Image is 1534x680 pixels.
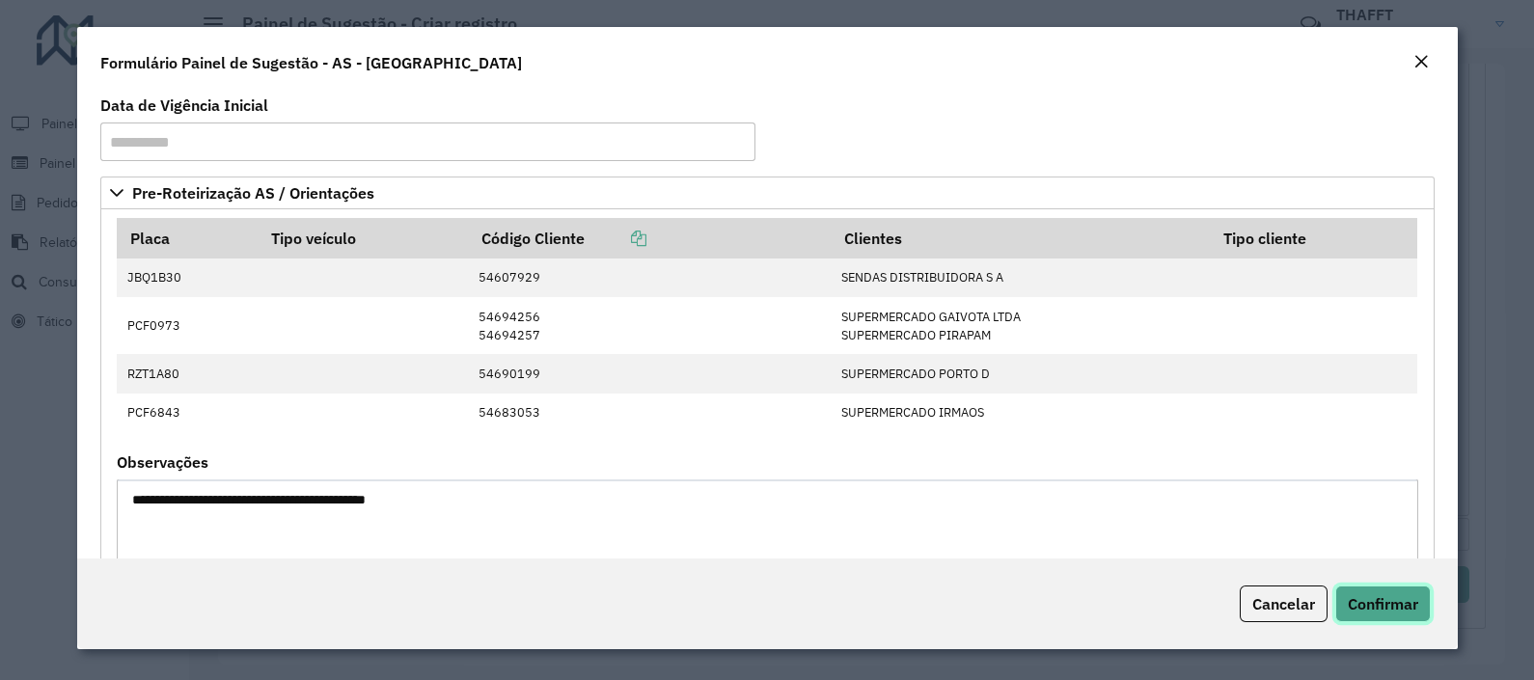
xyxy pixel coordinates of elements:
button: Close [1408,50,1435,75]
td: 54683053 [469,394,832,432]
span: Confirmar [1348,594,1418,613]
button: Confirmar [1335,585,1431,622]
th: Tipo veículo [258,218,469,258]
span: Cancelar [1252,594,1315,613]
th: Placa [117,218,258,258]
td: PCF6843 [117,394,258,432]
h4: Formulário Painel de Sugestão - AS - [GEOGRAPHIC_DATA] [100,51,522,74]
td: SENDAS DISTRIBUIDORA S A [832,258,1210,297]
span: Pre-Roteirização AS / Orientações [132,185,374,201]
a: Copiar [585,229,646,248]
th: Código Cliente [469,218,832,258]
td: 54694256 54694257 [469,297,832,354]
em: Fechar [1413,54,1429,69]
th: Clientes [832,218,1210,258]
a: Pre-Roteirização AS / Orientações [100,177,1435,209]
td: SUPERMERCADO PORTO D [832,354,1210,393]
button: Cancelar [1240,585,1328,622]
td: SUPERMERCADO GAIVOTA LTDA SUPERMERCADO PIRAPAM [832,297,1210,354]
th: Tipo cliente [1210,218,1417,258]
label: Data de Vigência Inicial [100,94,268,117]
td: 54690199 [469,354,832,393]
td: RZT1A80 [117,354,258,393]
td: 54607929 [469,258,832,297]
div: Pre-Roteirização AS / Orientações [100,209,1435,667]
td: PCF0973 [117,297,258,354]
label: Observações [117,450,208,474]
td: SUPERMERCADO IRMAOS [832,394,1210,432]
td: JBQ1B30 [117,258,258,297]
